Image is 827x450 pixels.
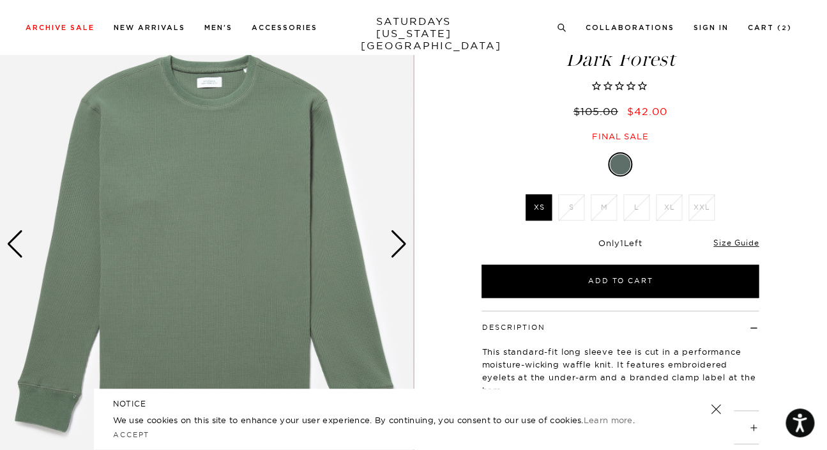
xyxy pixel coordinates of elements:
[526,194,552,221] label: XS
[694,24,729,31] a: Sign In
[482,238,759,249] div: Only Left
[252,24,317,31] a: Accessories
[113,430,150,439] a: Accept
[586,24,674,31] a: Collaborations
[204,24,232,31] a: Men's
[482,265,759,298] button: Add to Cart
[26,24,95,31] a: Archive Sale
[480,24,761,70] h1: Performance Waffle LS
[6,230,24,258] div: Previous slide
[482,345,759,396] p: This standard-fit long sleeve tee is cut in a performance moisture-wicking waffle knit. It featur...
[782,26,787,31] small: 2
[573,105,623,118] del: $105.00
[583,415,632,425] a: Learn more
[361,15,466,52] a: SATURDAYS[US_STATE][GEOGRAPHIC_DATA]
[748,24,792,31] a: Cart (2)
[113,398,715,410] h5: NOTICE
[482,324,545,331] button: Description
[114,24,185,31] a: New Arrivals
[113,414,669,426] p: We use cookies on this site to enhance your user experience. By continuing, you consent to our us...
[627,105,667,118] span: $42.00
[390,230,407,258] div: Next slide
[480,49,761,70] span: Dark Forest
[480,80,761,93] span: Rated 0.0 out of 5 stars 0 reviews
[713,238,759,247] a: Size Guide
[619,238,623,248] span: 1
[480,131,761,142] div: Final sale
